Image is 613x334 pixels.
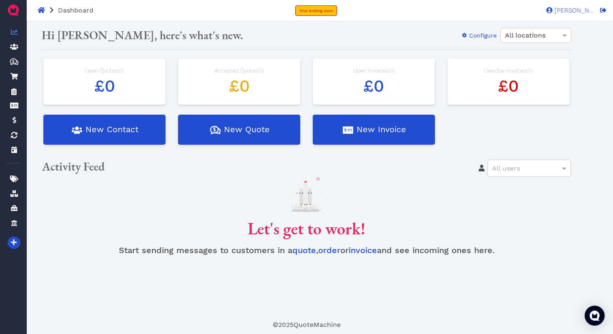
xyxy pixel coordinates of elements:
a: order [318,245,340,255]
span: £0 [229,76,250,96]
span: £0 [498,76,519,96]
span: 0 [389,68,393,74]
div: Open Quotes ( ) [52,67,157,75]
footer: © 2025 QuoteMachine [35,320,578,330]
button: Configure [456,29,497,42]
span: 0 [528,68,531,74]
span: Hi [PERSON_NAME], here's what's new. [42,28,243,43]
span: £0 [363,76,384,96]
span: Let's get to work! [248,218,365,239]
img: launch.svg [286,177,327,211]
span: [PERSON_NAME] [553,8,594,14]
div: Open Intercom Messenger [585,306,605,326]
button: New Invoice [313,115,435,145]
div: Overdue Invoices ( ) [456,67,561,75]
a: [PERSON_NAME] [542,6,594,14]
a: Trial ending soon [295,5,337,16]
div: Accepted Quotes ( ) [186,67,292,75]
tspan: $ [12,59,15,63]
a: quote [292,245,316,255]
span: £0 [94,76,115,96]
span: Configure [468,32,497,39]
button: New Contact [43,115,166,145]
span: 0 [119,68,122,74]
span: Activity Feed [42,159,105,174]
span: Dashboard [58,6,93,14]
span: 0 [259,68,262,74]
div: All users [488,160,570,176]
div: Open Invoices ( ) [321,67,427,75]
button: New Quote [178,115,300,145]
a: invoice [349,245,377,255]
span: Start sending messages to customers in a , or and see incoming ones here. [119,245,495,255]
span: Trial ending soon [299,8,333,13]
img: QuoteM_icon_flat.png [7,3,20,17]
tspan: $ [213,127,216,133]
span: All locations [505,31,545,39]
